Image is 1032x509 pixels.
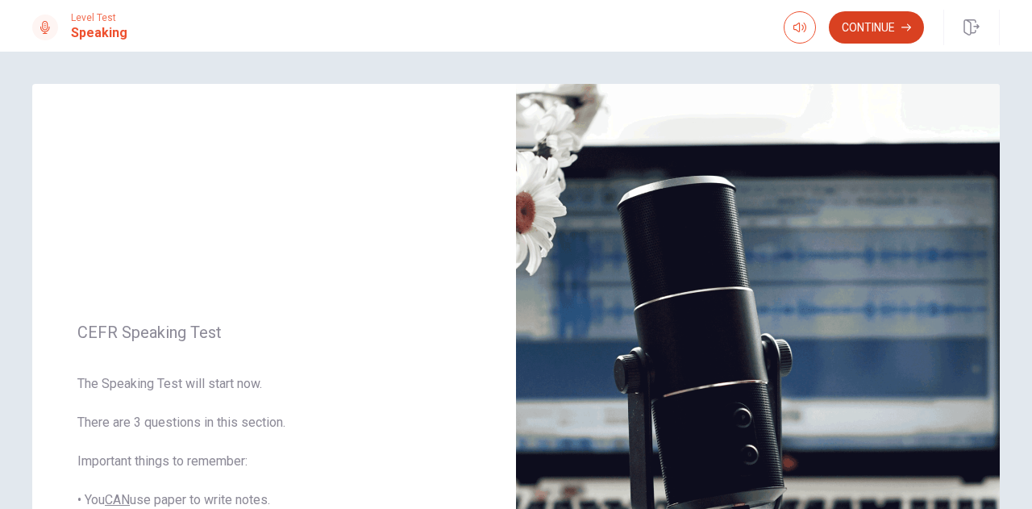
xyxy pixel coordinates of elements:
span: Level Test [71,12,127,23]
h1: Speaking [71,23,127,43]
u: CAN [105,492,130,507]
button: Continue [829,11,924,44]
span: CEFR Speaking Test [77,323,471,342]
